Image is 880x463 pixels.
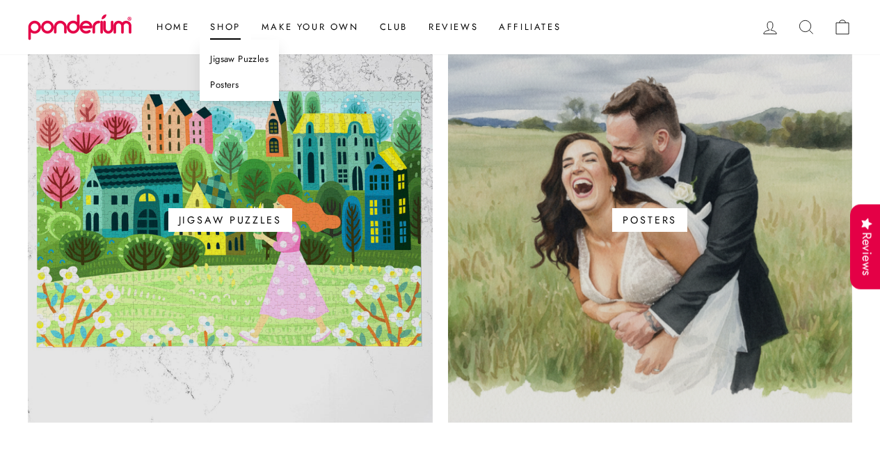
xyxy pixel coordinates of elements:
a: Shop [200,15,250,40]
a: Jigsaw Puzzles [200,47,279,72]
a: Jigsaw Puzzles [28,17,433,423]
a: Make Your Own [251,15,369,40]
a: Reviews [418,15,488,40]
img: Ponderium [28,14,132,40]
span: Posters [612,208,687,232]
a: Club [369,15,418,40]
div: Reviews [850,204,880,290]
ul: Primary [139,15,571,40]
span: Jigsaw Puzzles [168,208,292,232]
a: Home [146,15,200,40]
a: Posters [448,17,853,423]
a: Affiliates [488,15,571,40]
a: Posters [200,72,279,98]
